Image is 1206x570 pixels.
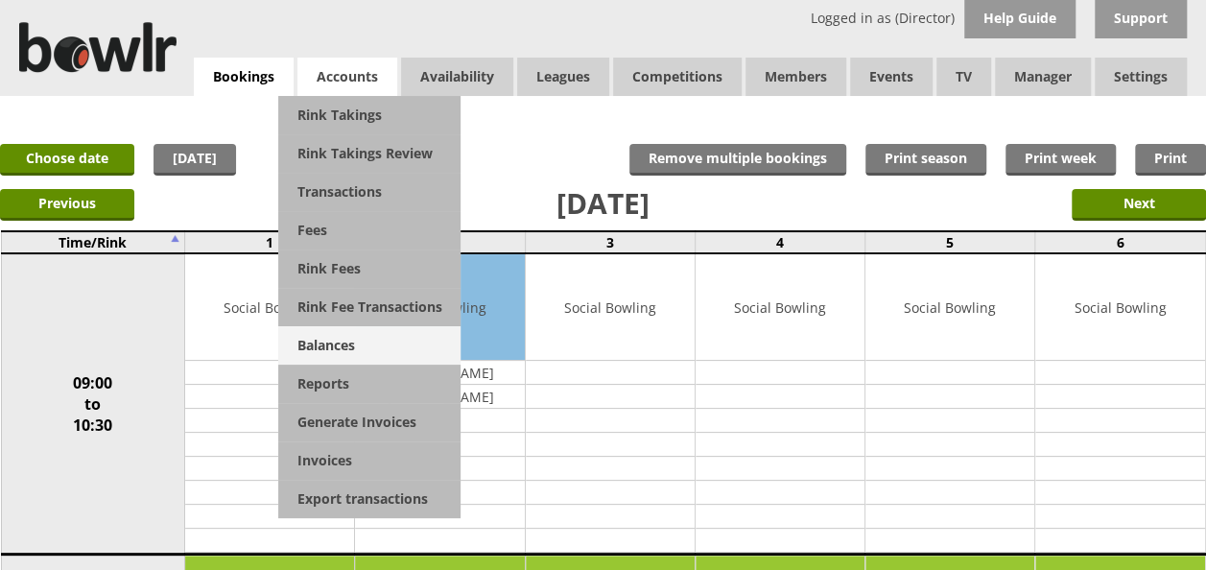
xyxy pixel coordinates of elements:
span: Settings [1095,58,1187,96]
td: Social Bowling [526,254,695,361]
td: 09:00 to 10:30 [1,253,185,555]
a: Export transactions [278,480,461,518]
span: Accounts [297,58,397,96]
a: Availability [401,58,513,96]
a: Balances [278,326,461,365]
a: Transactions [278,173,461,211]
span: TV [936,58,991,96]
a: Fees [278,211,461,249]
td: Social Bowling [1035,254,1204,361]
a: Bookings [194,58,294,97]
a: Competitions [613,58,742,96]
a: Print week [1005,144,1116,176]
a: Print season [865,144,986,176]
td: Social Bowling [696,254,864,361]
a: Generate Invoices [278,403,461,441]
td: Social Bowling [185,254,354,361]
a: Rink Fee Transactions [278,288,461,326]
td: 4 [695,231,864,253]
a: Events [850,58,933,96]
a: Invoices [278,441,461,480]
span: Members [745,58,846,96]
a: Rink Fees [278,249,461,288]
a: Rink Takings [278,96,461,134]
td: 3 [525,231,695,253]
a: Reports [278,365,461,403]
a: Rink Takings Review [278,134,461,173]
td: 6 [1035,231,1205,253]
a: [DATE] [154,144,236,176]
a: Print [1135,144,1206,176]
a: Leagues [517,58,609,96]
td: Time/Rink [1,231,185,253]
input: Next [1072,189,1206,221]
td: 1 [185,231,355,253]
span: Manager [995,58,1091,96]
input: Remove multiple bookings [629,144,846,176]
td: Social Bowling [865,254,1034,361]
td: 5 [865,231,1035,253]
